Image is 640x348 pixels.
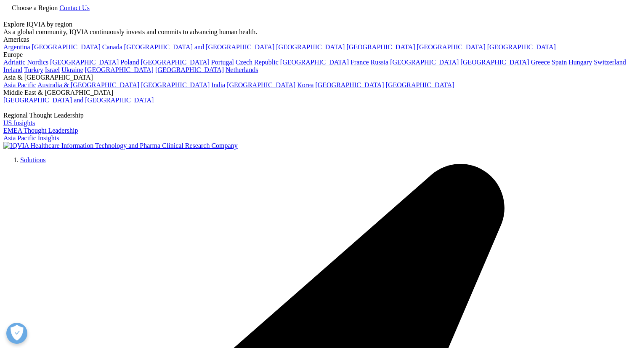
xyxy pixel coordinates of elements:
div: As a global community, IQVIA continuously invests and commits to advancing human health. [3,28,637,36]
div: Explore IQVIA by region [3,21,637,28]
a: [GEOGRAPHIC_DATA] [390,59,459,66]
a: Czech Republic [236,59,279,66]
a: France [351,59,369,66]
a: [GEOGRAPHIC_DATA] [155,66,224,73]
a: [GEOGRAPHIC_DATA] [50,59,119,66]
a: Argentina [3,43,30,51]
a: EMEA Thought Leadership [3,127,78,134]
a: Asia Pacific [3,81,36,88]
a: [GEOGRAPHIC_DATA] [386,81,454,88]
a: Ireland [3,66,22,73]
a: [GEOGRAPHIC_DATA] [227,81,295,88]
a: Adriatic [3,59,25,66]
a: Ukraine [61,66,83,73]
a: Korea [297,81,313,88]
a: [GEOGRAPHIC_DATA] and [GEOGRAPHIC_DATA] [3,96,154,104]
a: Asia Pacific Insights [3,134,59,142]
a: [GEOGRAPHIC_DATA] [346,43,415,51]
button: Open Preferences [6,323,27,344]
a: Portugal [211,59,234,66]
a: [GEOGRAPHIC_DATA] [32,43,101,51]
a: Nordics [27,59,48,66]
a: [GEOGRAPHIC_DATA] and [GEOGRAPHIC_DATA] [124,43,274,51]
a: [GEOGRAPHIC_DATA] [141,59,210,66]
div: Regional Thought Leadership [3,112,637,119]
a: [GEOGRAPHIC_DATA] [280,59,349,66]
a: Spain [552,59,567,66]
a: Israel [45,66,60,73]
a: India [211,81,225,88]
a: [GEOGRAPHIC_DATA] [276,43,345,51]
a: Greece [531,59,550,66]
a: Canada [102,43,122,51]
a: [GEOGRAPHIC_DATA] [315,81,384,88]
a: Contact Us [59,4,90,11]
a: [GEOGRAPHIC_DATA] [487,43,556,51]
div: Americas [3,36,637,43]
a: Turkey [24,66,43,73]
a: Russia [371,59,389,66]
a: [GEOGRAPHIC_DATA] [141,81,210,88]
a: Switzerland [594,59,626,66]
div: Europe [3,51,637,59]
a: [GEOGRAPHIC_DATA] [417,43,486,51]
div: Middle East & [GEOGRAPHIC_DATA] [3,89,637,96]
a: [GEOGRAPHIC_DATA] [85,66,154,73]
a: Australia & [GEOGRAPHIC_DATA] [37,81,139,88]
span: Choose a Region [12,4,58,11]
img: IQVIA Healthcare Information Technology and Pharma Clinical Research Company [3,142,238,150]
a: Solutions [20,156,45,163]
a: [GEOGRAPHIC_DATA] [460,59,529,66]
a: Poland [120,59,139,66]
a: Hungary [568,59,592,66]
a: Netherlands [226,66,258,73]
a: US Insights [3,119,35,126]
div: Asia & [GEOGRAPHIC_DATA] [3,74,637,81]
